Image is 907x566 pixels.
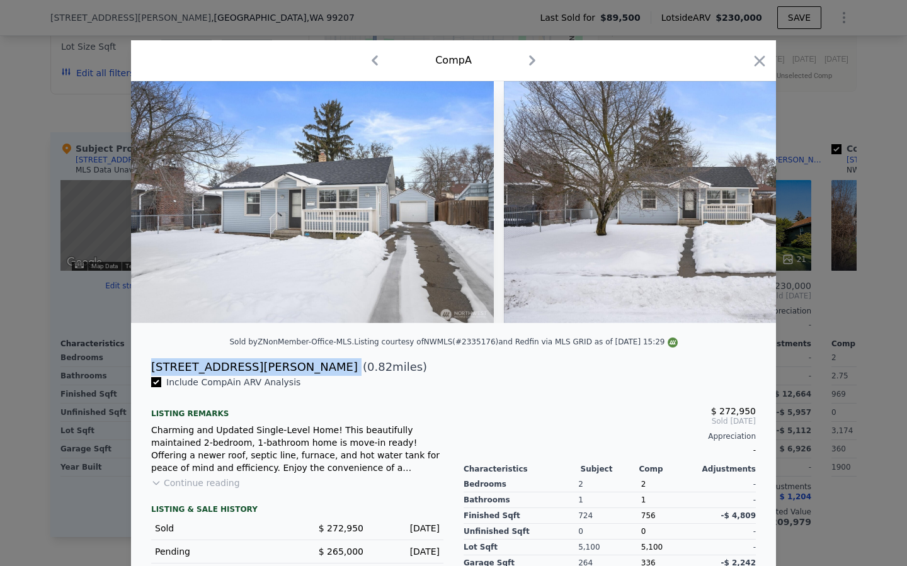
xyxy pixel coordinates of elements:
[668,337,678,348] img: NWMLS Logo
[464,416,756,426] span: Sold [DATE]
[641,527,646,536] span: 0
[578,540,641,555] div: 5,100
[697,464,756,474] div: Adjustments
[230,337,355,346] div: Sold by ZNonMember-Office-MLS .
[319,546,363,557] span: $ 265,000
[354,337,677,346] div: Listing courtesy of NWMLS (#2335176) and Redfin via MLS GRID as of [DATE] 15:29
[151,399,443,419] div: Listing remarks
[641,543,663,552] span: 5,100
[151,358,358,376] div: [STREET_ADDRESS][PERSON_NAME]
[464,441,756,459] div: -
[367,360,392,373] span: 0.82
[699,477,756,492] div: -
[131,81,494,323] img: Property Img
[161,377,305,387] span: Include Comp A in ARV Analysis
[374,522,440,535] div: [DATE]
[464,524,578,540] div: Unfinished Sqft
[641,511,656,520] span: 756
[358,358,427,376] span: ( miles)
[578,524,641,540] div: 0
[464,492,578,508] div: Bathrooms
[699,524,756,540] div: -
[639,464,697,474] div: Comp
[578,477,641,492] div: 2
[151,424,443,474] div: Charming and Updated Single-Level Home! This beautifully maintained 2-bedroom, 1-bathroom home is...
[464,508,578,524] div: Finished Sqft
[581,464,639,474] div: Subject
[151,477,240,489] button: Continue reading
[578,508,641,524] div: 724
[464,540,578,555] div: Lot Sqft
[151,504,443,517] div: LISTING & SALE HISTORY
[699,540,756,555] div: -
[374,545,440,558] div: [DATE]
[155,522,287,535] div: Sold
[435,53,472,68] div: Comp A
[319,523,363,533] span: $ 272,950
[699,492,756,508] div: -
[464,431,756,441] div: Appreciation
[711,406,756,416] span: $ 272,950
[155,545,287,558] div: Pending
[641,480,646,489] span: 2
[721,511,756,520] span: -$ 4,809
[641,492,699,508] div: 1
[504,81,867,323] img: Property Img
[464,464,581,474] div: Characteristics
[578,492,641,508] div: 1
[464,477,578,492] div: Bedrooms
